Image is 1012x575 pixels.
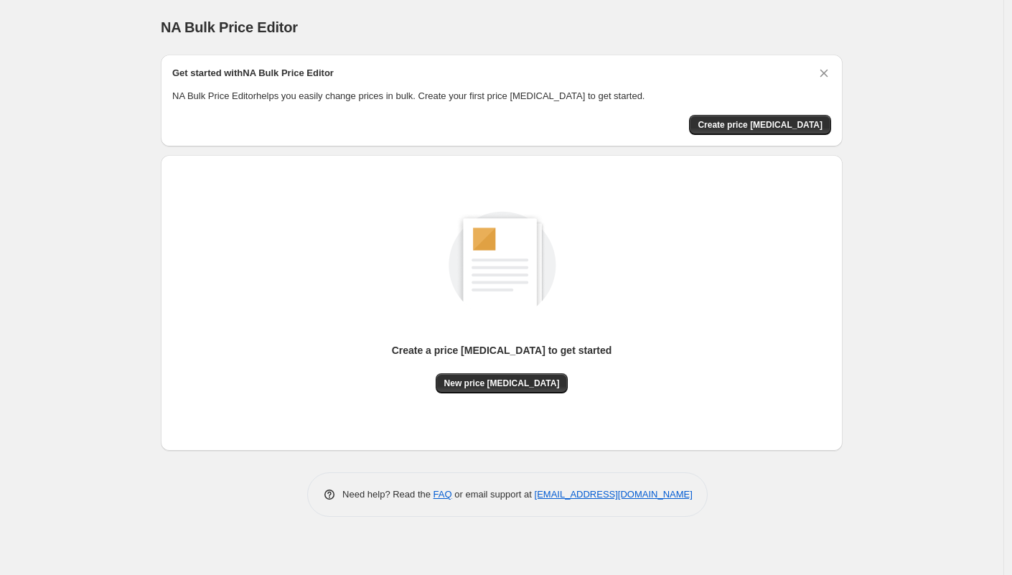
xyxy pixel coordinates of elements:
span: NA Bulk Price Editor [161,19,298,35]
p: NA Bulk Price Editor helps you easily change prices in bulk. Create your first price [MEDICAL_DAT... [172,89,831,103]
span: New price [MEDICAL_DATA] [444,378,560,389]
span: or email support at [452,489,535,500]
span: Need help? Read the [342,489,434,500]
button: Dismiss card [817,66,831,80]
p: Create a price [MEDICAL_DATA] to get started [392,343,612,357]
button: Create price change job [689,115,831,135]
h2: Get started with NA Bulk Price Editor [172,66,334,80]
a: [EMAIL_ADDRESS][DOMAIN_NAME] [535,489,693,500]
span: Create price [MEDICAL_DATA] [698,119,823,131]
button: New price [MEDICAL_DATA] [436,373,568,393]
a: FAQ [434,489,452,500]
